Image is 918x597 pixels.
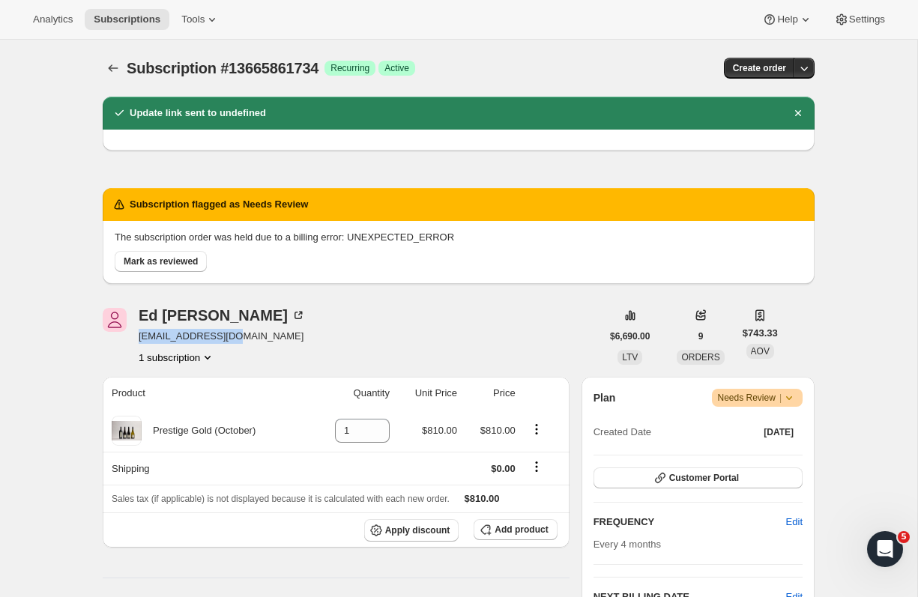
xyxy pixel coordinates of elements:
[103,308,127,332] span: Ed Thomas
[480,425,516,436] span: $810.00
[825,9,894,30] button: Settings
[755,422,803,443] button: [DATE]
[681,352,719,363] span: ORDERS
[474,519,557,540] button: Add product
[594,515,786,530] h2: FREQUENCY
[849,13,885,25] span: Settings
[689,326,713,347] button: 9
[462,377,520,410] th: Price
[115,230,803,245] p: The subscription order was held due to a billing error: UNEXPECTED_ERROR
[669,472,739,484] span: Customer Portal
[601,326,659,347] button: $6,690.00
[525,421,549,437] button: Product actions
[743,326,778,341] span: $743.33
[130,106,266,121] h2: Update link sent to undefined
[594,539,661,550] span: Every 4 months
[495,524,548,536] span: Add product
[898,531,910,543] span: 5
[127,60,318,76] span: Subscription #13665861734
[85,9,169,30] button: Subscriptions
[139,329,306,344] span: [EMAIL_ADDRESS][DOMAIN_NAME]
[788,103,809,124] button: Dismiss notification
[384,62,409,74] span: Active
[103,452,310,485] th: Shipping
[594,390,616,405] h2: Plan
[142,423,256,438] div: Prestige Gold (October)
[698,330,704,342] span: 9
[172,9,229,30] button: Tools
[751,346,770,357] span: AOV
[724,58,795,79] button: Create order
[525,458,549,475] button: Shipping actions
[594,467,803,488] button: Customer Portal
[764,426,794,438] span: [DATE]
[115,251,207,272] button: Mark as reviewed
[385,524,450,536] span: Apply discount
[94,13,160,25] span: Subscriptions
[753,9,821,30] button: Help
[130,197,308,212] h2: Subscription flagged as Needs Review
[422,425,457,436] span: $810.00
[33,13,73,25] span: Analytics
[330,62,369,74] span: Recurring
[103,58,124,79] button: Subscriptions
[733,62,786,74] span: Create order
[103,377,310,410] th: Product
[139,308,306,323] div: Ed [PERSON_NAME]
[139,350,215,365] button: Product actions
[394,377,462,410] th: Unit Price
[181,13,205,25] span: Tools
[310,377,394,410] th: Quantity
[24,9,82,30] button: Analytics
[594,425,651,440] span: Created Date
[622,352,638,363] span: LTV
[777,13,797,25] span: Help
[786,515,803,530] span: Edit
[867,531,903,567] iframe: Intercom live chat
[364,519,459,542] button: Apply discount
[777,510,812,534] button: Edit
[779,392,782,404] span: |
[465,493,500,504] span: $810.00
[112,494,450,504] span: Sales tax (if applicable) is not displayed because it is calculated with each new order.
[610,330,650,342] span: $6,690.00
[491,463,516,474] span: $0.00
[718,390,797,405] span: Needs Review
[124,255,198,267] span: Mark as reviewed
